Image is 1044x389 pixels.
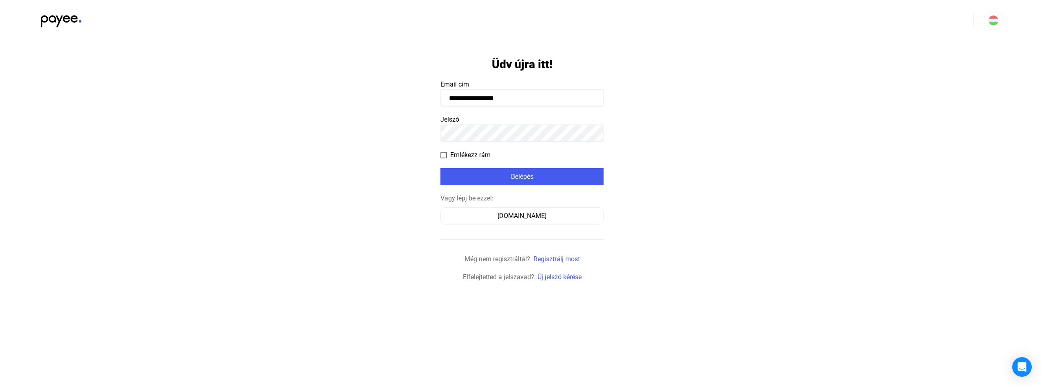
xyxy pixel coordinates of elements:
[450,150,491,160] span: Emlékezz rám
[537,273,582,281] a: Új jelszó kérése
[492,57,553,71] h1: Üdv újra itt!
[440,207,604,225] button: [DOMAIN_NAME]
[1012,357,1032,377] div: Open Intercom Messenger
[464,255,530,263] span: Még nem regisztráltál?
[440,212,604,220] a: [DOMAIN_NAME]
[989,16,998,25] img: HU
[440,80,469,88] span: Email cím
[440,116,459,123] span: Jelszó
[533,255,580,263] a: Regisztrálj most
[443,172,601,182] div: Belépés
[463,273,534,281] span: Elfelejtetted a jelszavad?
[440,193,604,203] div: Vagy lépj be ezzel:
[41,11,82,27] img: black-payee-blue-dot.svg
[440,168,604,185] button: Belépés
[984,11,1003,30] button: HU
[443,211,601,221] div: [DOMAIN_NAME]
